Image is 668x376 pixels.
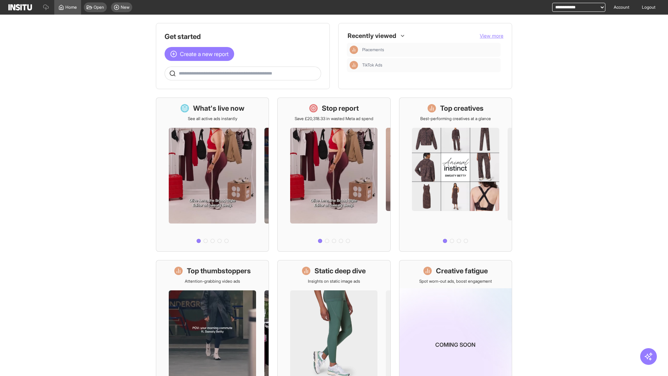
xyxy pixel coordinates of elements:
[165,32,321,41] h1: Get started
[165,47,234,61] button: Create a new report
[350,61,358,69] div: Insights
[420,116,491,122] p: Best-performing creatives at a glance
[187,266,251,276] h1: Top thumbstoppers
[188,116,237,122] p: See all active ads instantly
[315,266,366,276] h1: Static deep dive
[308,279,360,284] p: Insights on static image ads
[480,32,503,39] button: View more
[185,279,240,284] p: Attention-grabbing video ads
[65,5,77,10] span: Home
[362,62,382,68] span: TikTok Ads
[362,47,384,53] span: Placements
[322,103,359,113] h1: Stop report
[180,50,229,58] span: Create a new report
[362,62,498,68] span: TikTok Ads
[480,33,503,39] span: View more
[94,5,104,10] span: Open
[8,4,32,10] img: Logo
[362,47,498,53] span: Placements
[350,46,358,54] div: Insights
[121,5,129,10] span: New
[399,97,512,252] a: Top creativesBest-performing creatives at a glance
[277,97,390,252] a: Stop reportSave £20,318.33 in wasted Meta ad spend
[440,103,484,113] h1: Top creatives
[193,103,245,113] h1: What's live now
[156,97,269,252] a: What's live nowSee all active ads instantly
[295,116,373,122] p: Save £20,318.33 in wasted Meta ad spend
